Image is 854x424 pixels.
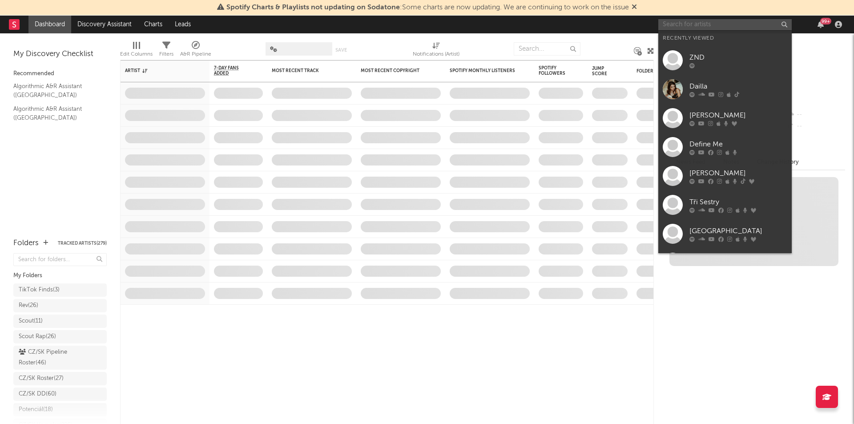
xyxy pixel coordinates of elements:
[658,75,792,104] a: Dailla
[13,104,98,122] a: Algorithmic A&R Assistant ([GEOGRAPHIC_DATA])
[13,49,107,60] div: My Discovery Checklist
[658,46,792,75] a: ZND
[180,38,211,64] div: A&R Pipeline
[413,38,459,64] div: Notifications (Artist)
[159,38,173,64] div: Filters
[786,109,845,121] div: --
[13,315,107,328] a: Scout(11)
[169,16,197,33] a: Leads
[592,66,614,77] div: Jump Score
[514,42,580,56] input: Search...
[19,316,43,327] div: Scout ( 11 )
[13,81,98,100] a: Algorithmic A&R Assistant ([GEOGRAPHIC_DATA])
[689,197,787,207] div: Tři Sestry
[71,16,138,33] a: Discovery Assistant
[335,48,347,52] button: Save
[13,330,107,343] a: Scout Rap(26)
[272,68,338,73] div: Most Recent Track
[120,38,153,64] div: Edit Columns
[214,65,250,76] span: 7-Day Fans Added
[226,4,629,11] span: : Some charts are now updating. We are continuing to work on the issue
[13,271,107,281] div: My Folders
[786,121,845,132] div: --
[13,253,107,266] input: Search for folders...
[19,331,56,342] div: Scout Rap ( 26 )
[689,168,787,178] div: [PERSON_NAME]
[13,388,107,401] a: CZ/SK DD(60)
[689,81,787,92] div: Dailla
[28,16,71,33] a: Dashboard
[19,389,56,400] div: CZ/SK DD ( 60 )
[658,219,792,248] a: [GEOGRAPHIC_DATA]
[689,139,787,149] div: Define Me
[19,347,81,368] div: CZ/SK Pipeline Roster ( 46 )
[13,346,107,370] a: CZ/SK Pipeline Roster(46)
[19,285,60,295] div: TikTok Finds ( 3 )
[689,110,787,121] div: [PERSON_NAME]
[658,162,792,190] a: [PERSON_NAME]
[159,49,173,60] div: Filters
[539,65,570,76] div: Spotify Followers
[413,49,459,60] div: Notifications (Artist)
[450,68,516,73] div: Spotify Monthly Listeners
[13,299,107,312] a: Rev(26)
[658,248,792,277] a: Rohony
[658,19,792,30] input: Search for artists
[180,49,211,60] div: A&R Pipeline
[58,241,107,246] button: Tracked Artists(279)
[13,69,107,79] div: Recommended
[13,283,107,297] a: TikTok Finds(3)
[226,4,400,11] span: Spotify Charts & Playlists not updating on Sodatone
[125,68,192,73] div: Artist
[658,104,792,133] a: [PERSON_NAME]
[13,372,107,385] a: CZ/SK Roster(27)
[19,373,64,384] div: CZ/SK Roster ( 27 )
[636,69,703,74] div: Folders
[120,49,153,60] div: Edit Columns
[663,33,787,44] div: Recently Viewed
[818,21,824,28] button: 99+
[689,226,787,236] div: [GEOGRAPHIC_DATA]
[13,238,39,249] div: Folders
[689,52,787,63] div: ZND
[658,190,792,219] a: Tři Sestry
[361,68,427,73] div: Most Recent Copyright
[658,133,792,162] a: Define Me
[632,4,637,11] span: Dismiss
[820,18,831,24] div: 99 +
[19,300,38,311] div: Rev ( 26 )
[13,403,107,416] a: Potenciál(18)
[19,404,53,415] div: Potenciál ( 18 )
[138,16,169,33] a: Charts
